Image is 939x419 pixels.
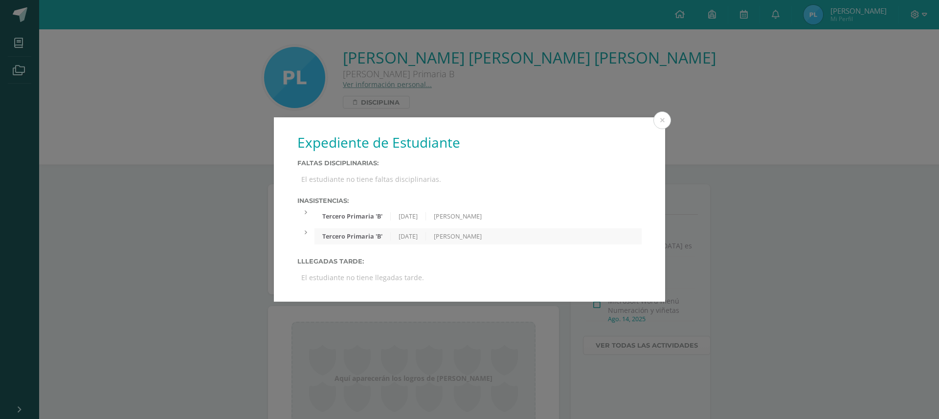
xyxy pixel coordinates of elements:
div: [PERSON_NAME] [426,232,490,241]
div: [DATE] [391,212,426,221]
div: Tercero Primaria 'B' [314,212,391,221]
label: Inasistencias: [297,197,642,204]
div: [DATE] [391,232,426,241]
label: Faltas Disciplinarias: [297,159,642,167]
div: Tercero Primaria 'B' [314,232,391,241]
div: El estudiante no tiene faltas disciplinarias. [297,171,642,188]
button: Close (Esc) [653,111,671,129]
div: El estudiante no tiene llegadas tarde. [297,269,642,286]
h1: Expediente de Estudiante [297,133,642,152]
div: [PERSON_NAME] [426,212,490,221]
label: Lllegadas tarde: [297,258,642,265]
